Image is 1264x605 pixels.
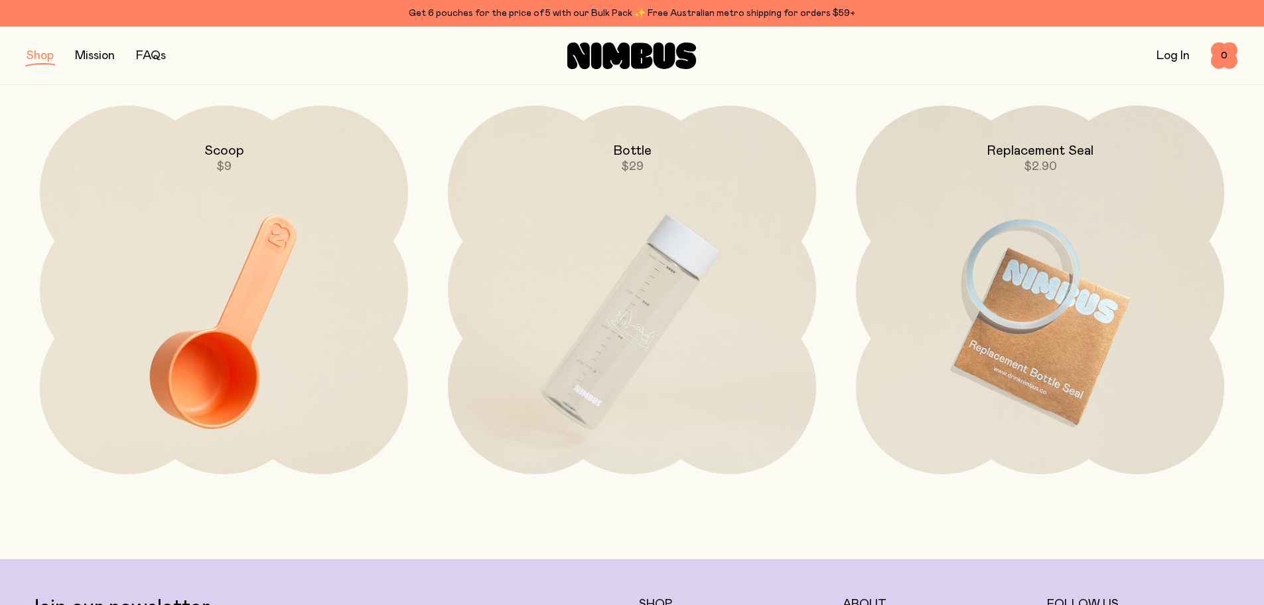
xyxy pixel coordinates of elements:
a: Scoop$9 [40,106,408,474]
div: Get 6 pouches for the price of 5 with our Bulk Pack ✨ Free Australian metro shipping for orders $59+ [27,5,1237,21]
a: Mission [75,50,115,62]
span: $9 [216,161,232,173]
a: Bottle$29 [448,106,816,474]
a: FAQs [136,50,166,62]
a: Replacement Seal$2.90 [856,106,1224,474]
button: 0 [1211,43,1237,69]
h2: Replacement Seal [987,143,1093,159]
a: Log In [1157,50,1190,62]
span: $29 [621,161,644,173]
h2: Scoop [204,143,244,159]
h2: Bottle [613,143,652,159]
span: $2.90 [1024,161,1057,173]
